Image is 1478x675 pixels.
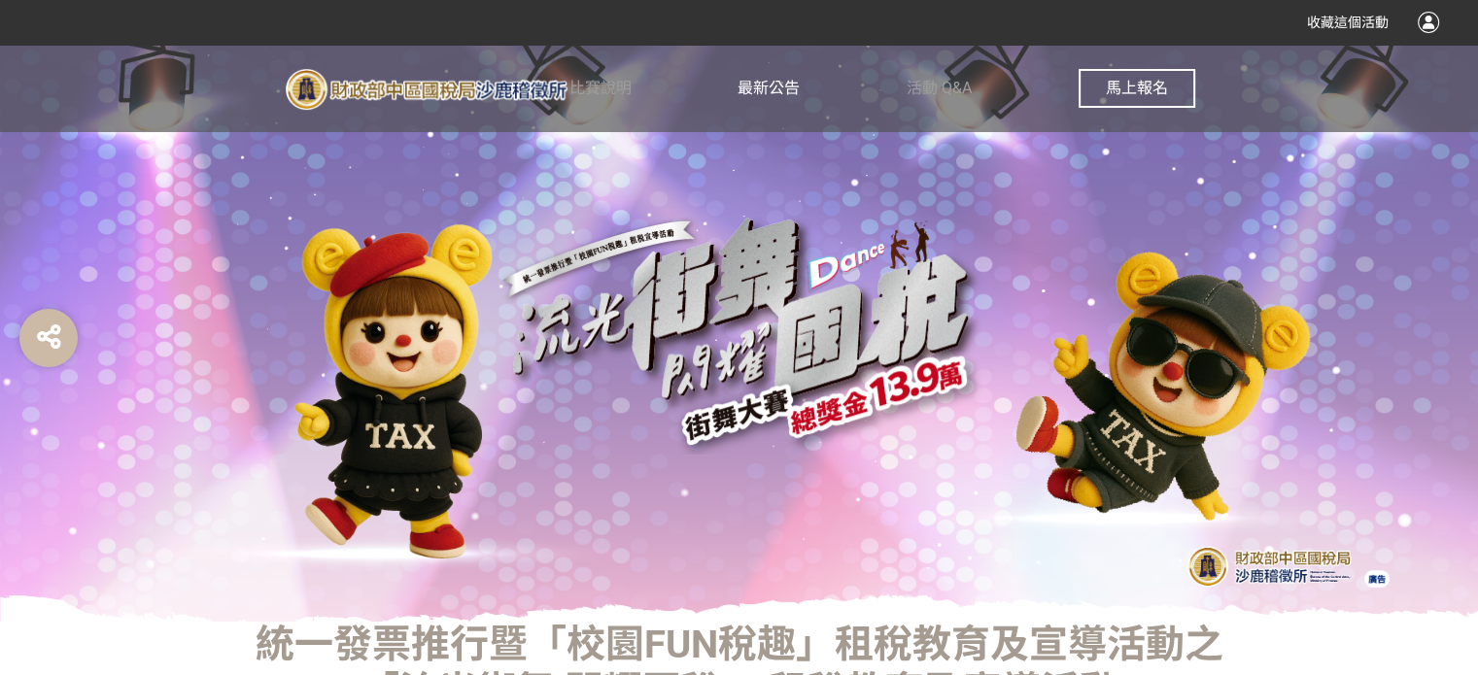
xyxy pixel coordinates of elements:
span: 收藏這個活動 [1307,15,1389,30]
a: 比賽說明 [569,45,632,132]
span: 最新公告 [738,79,800,97]
span: 比賽說明 [569,79,632,97]
span: 馬上報名 [1106,79,1168,97]
a: 活動 Q&A [907,45,972,132]
span: 活動 Q&A [907,79,972,97]
img: 統一發票推行暨「校園FUN稅趣」租稅教育及宣導活動之「流光街舞 閃耀國稅」 租稅教育及宣導活動 [497,212,982,455]
a: 最新公告 [738,45,800,132]
img: 統一發票推行暨「校園FUN稅趣」租稅教育及宣導活動之「流光街舞 閃耀國稅」 租稅教育及宣導活動 [283,65,568,114]
button: 馬上報名 [1079,69,1195,108]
